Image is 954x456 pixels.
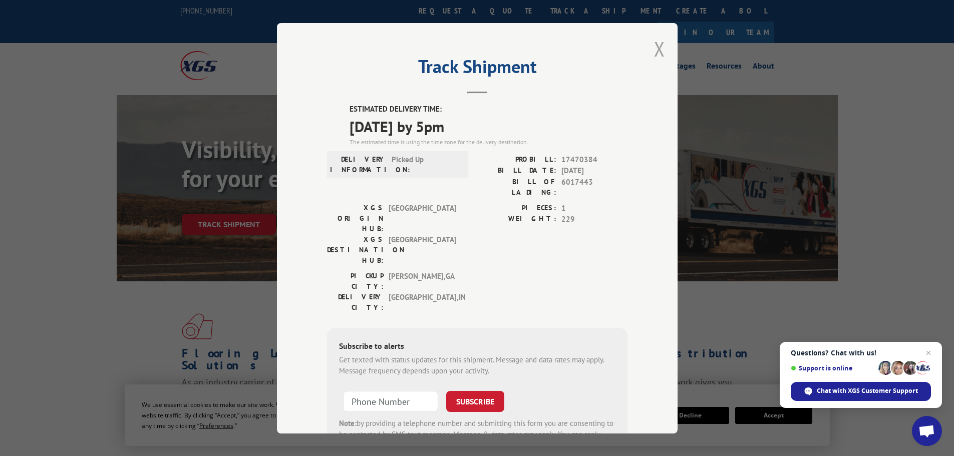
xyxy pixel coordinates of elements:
label: PIECES: [477,202,556,214]
label: DELIVERY INFORMATION: [330,154,387,175]
label: WEIGHT: [477,214,556,225]
label: PICKUP CITY: [327,270,384,291]
span: Picked Up [392,154,459,175]
span: Questions? Chat with us! [791,349,931,357]
span: [PERSON_NAME] , GA [389,270,456,291]
button: Close modal [654,36,665,62]
h2: Track Shipment [327,60,627,79]
span: [GEOGRAPHIC_DATA] [389,234,456,265]
button: SUBSCRIBE [446,390,504,411]
input: Phone Number [343,390,438,411]
label: PROBILL: [477,154,556,165]
span: [DATE] [561,165,627,177]
span: [GEOGRAPHIC_DATA] , IN [389,291,456,312]
span: Chat with XGS Customer Support [817,386,918,395]
span: Support is online [791,364,875,372]
span: 17470384 [561,154,627,165]
div: by providing a telephone number and submitting this form you are consenting to be contacted by SM... [339,417,615,451]
span: 6017443 [561,176,627,197]
label: XGS ORIGIN HUB: [327,202,384,234]
label: ESTIMATED DELIVERY TIME: [350,104,627,115]
div: The estimated time is using the time zone for the delivery destination. [350,137,627,146]
div: Get texted with status updates for this shipment. Message and data rates may apply. Message frequ... [339,354,615,376]
div: Subscribe to alerts [339,339,615,354]
label: BILL DATE: [477,165,556,177]
label: BILL OF LADING: [477,176,556,197]
span: 229 [561,214,627,225]
label: XGS DESTINATION HUB: [327,234,384,265]
a: Open chat [912,416,942,446]
label: DELIVERY CITY: [327,291,384,312]
strong: Note: [339,418,357,427]
span: Chat with XGS Customer Support [791,382,931,401]
span: [DATE] by 5pm [350,115,627,137]
span: [GEOGRAPHIC_DATA] [389,202,456,234]
span: 1 [561,202,627,214]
